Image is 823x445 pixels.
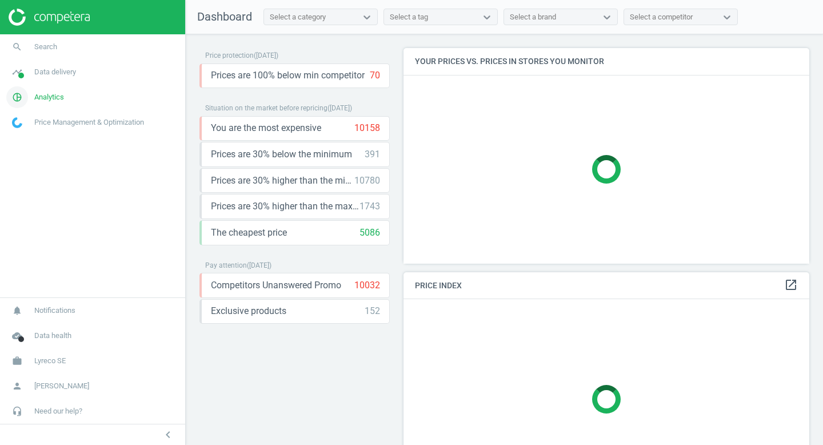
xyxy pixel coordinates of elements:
h4: Price Index [403,272,809,299]
i: chevron_left [161,428,175,442]
a: open_in_new [784,278,798,293]
h4: Your prices vs. prices in stores you monitor [403,48,809,75]
div: 1743 [359,200,380,213]
span: Prices are 100% below min competitor [211,69,365,82]
span: Need our help? [34,406,82,416]
div: 10032 [354,279,380,292]
span: ( [DATE] ) [327,104,352,112]
div: 391 [365,148,380,161]
i: work [6,350,28,372]
span: Lyreco SE [34,356,66,366]
span: Data health [34,331,71,341]
div: Select a tag [390,12,428,22]
span: Data delivery [34,67,76,77]
div: Select a category [270,12,326,22]
i: cloud_done [6,325,28,347]
span: Prices are 30% below the minimum [211,148,352,161]
span: Search [34,42,57,52]
span: Notifications [34,305,75,316]
span: ( [DATE] ) [254,51,278,59]
span: Prices are 30% higher than the minimum [211,174,354,187]
span: Competitors Unanswered Promo [211,279,341,292]
span: Dashboard [197,10,252,23]
div: Select a competitor [630,12,693,22]
span: ( [DATE] ) [247,261,271,269]
i: pie_chart_outlined [6,86,28,108]
div: 10780 [354,174,380,187]
i: headset_mic [6,400,28,422]
button: chevron_left [154,427,182,442]
img: ajHJNr6hYgQAAAAASUVORK5CYII= [9,9,90,26]
div: 10158 [354,122,380,134]
div: 152 [365,305,380,317]
i: open_in_new [784,278,798,292]
span: [PERSON_NAME] [34,381,89,391]
div: Select a brand [510,12,556,22]
i: timeline [6,61,28,83]
img: wGWNvw8QSZomAAAAABJRU5ErkJggg== [12,117,22,128]
i: notifications [6,300,28,321]
span: Situation on the market before repricing [205,104,327,112]
div: 5086 [359,227,380,239]
span: Price protection [205,51,254,59]
span: The cheapest price [211,227,287,239]
div: 70 [370,69,380,82]
i: search [6,36,28,58]
span: Price Management & Optimization [34,117,144,128]
span: You are the most expensive [211,122,321,134]
span: Exclusive products [211,305,286,317]
span: Prices are 30% higher than the maximal [211,200,359,213]
span: Pay attention [205,261,247,269]
span: Analytics [34,92,64,102]
i: person [6,375,28,397]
